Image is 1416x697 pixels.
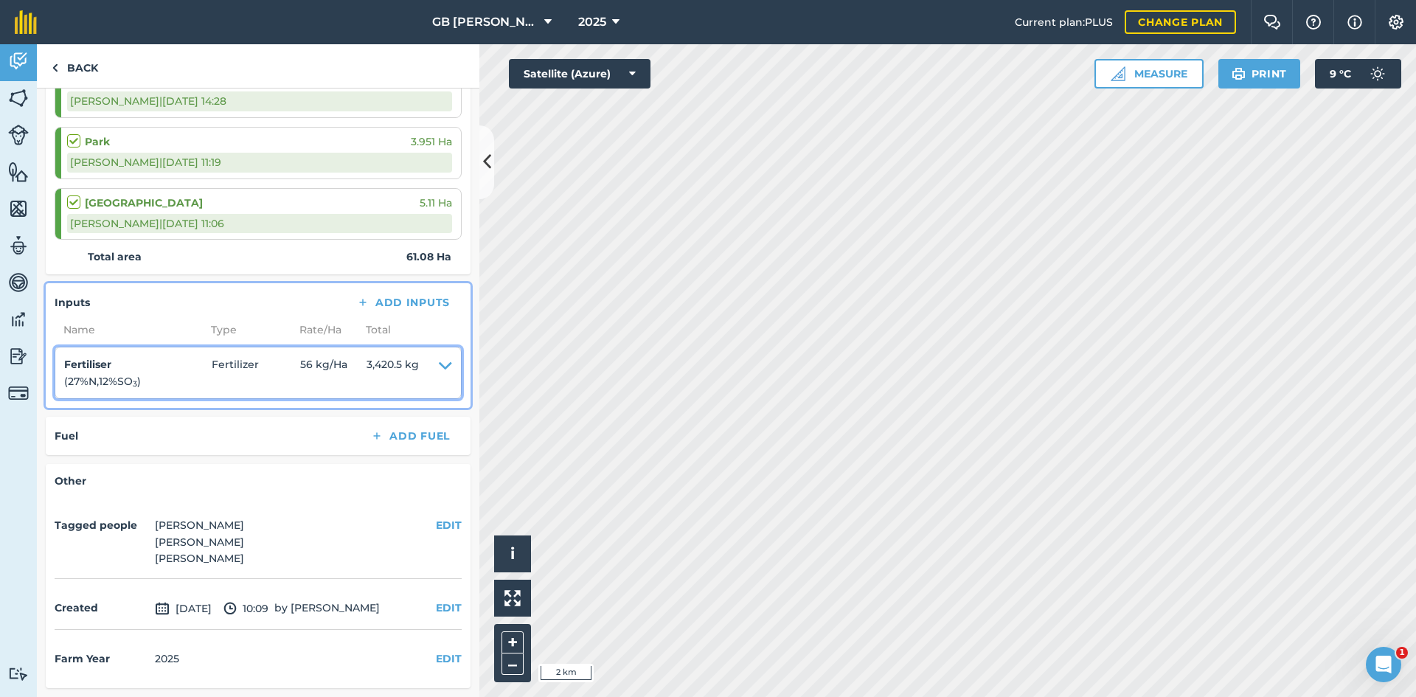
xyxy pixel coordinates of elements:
[1363,59,1392,89] img: svg+xml;base64,PD94bWwgdmVyc2lvbj0iMS4wIiBlbmNvZGluZz0idXRmLTgiPz4KPCEtLSBHZW5lcmF0b3I6IEFkb2JlIE...
[52,59,58,77] img: svg+xml;base64,PHN2ZyB4bWxucz0iaHR0cDovL3d3dy53My5vcmcvMjAwMC9zdmciIHdpZHRoPSI5IiBoZWlnaHQ9IjI0Ii...
[8,87,29,109] img: svg+xml;base64,PHN2ZyB4bWxucz0iaHR0cDovL3d3dy53My5vcmcvMjAwMC9zdmciIHdpZHRoPSI1NiIgaGVpZ2h0PSI2MC...
[8,308,29,330] img: svg+xml;base64,PD94bWwgdmVyc2lvbj0iMS4wIiBlbmNvZGluZz0idXRmLTgiPz4KPCEtLSBHZW5lcmF0b3I6IEFkb2JlIE...
[155,651,179,667] div: 2025
[55,294,90,311] h4: Inputs
[1094,59,1204,89] button: Measure
[155,600,212,617] span: [DATE]
[15,10,37,34] img: fieldmargin Logo
[432,13,538,31] span: GB [PERSON_NAME] Farms
[1111,66,1125,81] img: Ruler icon
[436,600,462,616] button: EDIT
[8,345,29,367] img: svg+xml;base64,PD94bWwgdmVyc2lvbj0iMS4wIiBlbmNvZGluZz0idXRmLTgiPz4KPCEtLSBHZW5lcmF0b3I6IEFkb2JlIE...
[8,667,29,681] img: svg+xml;base64,PD94bWwgdmVyc2lvbj0iMS4wIiBlbmNvZGluZz0idXRmLTgiPz4KPCEtLSBHZW5lcmF0b3I6IEFkb2JlIE...
[155,550,244,566] li: [PERSON_NAME]
[436,517,462,533] button: EDIT
[155,517,244,533] li: [PERSON_NAME]
[67,214,452,233] div: [PERSON_NAME] | [DATE] 11:06
[55,600,149,616] h4: Created
[1366,647,1401,682] iframe: Intercom live chat
[504,590,521,606] img: Four arrows, one pointing top left, one top right, one bottom right and the last bottom left
[55,322,202,338] span: Name
[1330,59,1351,89] span: 9 ° C
[212,356,300,389] span: Fertilizer
[1315,59,1401,89] button: 9 °C
[8,198,29,220] img: svg+xml;base64,PHN2ZyB4bWxucz0iaHR0cDovL3d3dy53My5vcmcvMjAwMC9zdmciIHdpZHRoPSI1NiIgaGVpZ2h0PSI2MC...
[8,50,29,72] img: svg+xml;base64,PD94bWwgdmVyc2lvbj0iMS4wIiBlbmNvZGluZz0idXRmLTgiPz4KPCEtLSBHZW5lcmF0b3I6IEFkb2JlIE...
[291,322,357,338] span: Rate/ Ha
[502,631,524,653] button: +
[1396,647,1408,659] span: 1
[367,356,419,389] span: 3,420.5 kg
[300,356,367,389] span: 56 kg / Ha
[502,653,524,675] button: –
[1347,13,1362,31] img: svg+xml;base64,PHN2ZyB4bWxucz0iaHR0cDovL3d3dy53My5vcmcvMjAwMC9zdmciIHdpZHRoPSIxNyIgaGVpZ2h0PSIxNy...
[64,373,212,389] p: ( 27 % N , 12 % SO )
[8,161,29,183] img: svg+xml;base64,PHN2ZyB4bWxucz0iaHR0cDovL3d3dy53My5vcmcvMjAwMC9zdmciIHdpZHRoPSI1NiIgaGVpZ2h0PSI2MC...
[357,322,391,338] span: Total
[88,249,142,265] strong: Total area
[1218,59,1301,89] button: Print
[55,428,78,444] h4: Fuel
[64,356,212,372] h4: Fertiliser
[64,356,452,389] summary: Fertiliser(27%N,12%SO3)Fertilizer56 kg/Ha3,420.5 kg
[494,535,531,572] button: i
[8,235,29,257] img: svg+xml;base64,PD94bWwgdmVyc2lvbj0iMS4wIiBlbmNvZGluZz0idXRmLTgiPz4KPCEtLSBHZW5lcmF0b3I6IEFkb2JlIE...
[85,195,203,211] strong: [GEOGRAPHIC_DATA]
[155,534,244,550] li: [PERSON_NAME]
[406,249,451,265] strong: 61.08 Ha
[202,322,291,338] span: Type
[1125,10,1236,34] a: Change plan
[55,651,149,667] h4: Farm Year
[55,517,149,533] h4: Tagged people
[8,271,29,294] img: svg+xml;base64,PD94bWwgdmVyc2lvbj0iMS4wIiBlbmNvZGluZz0idXRmLTgiPz4KPCEtLSBHZW5lcmF0b3I6IEFkb2JlIE...
[510,544,515,563] span: i
[436,651,462,667] button: EDIT
[1015,14,1113,30] span: Current plan : PLUS
[1387,15,1405,30] img: A cog icon
[133,379,137,389] sub: 3
[55,588,462,630] div: by [PERSON_NAME]
[411,133,452,150] span: 3.951 Ha
[1232,65,1246,83] img: svg+xml;base64,PHN2ZyB4bWxucz0iaHR0cDovL3d3dy53My5vcmcvMjAwMC9zdmciIHdpZHRoPSIxOSIgaGVpZ2h0PSIyNC...
[420,195,452,211] span: 5.11 Ha
[1263,15,1281,30] img: Two speech bubbles overlapping with the left bubble in the forefront
[358,426,462,446] button: Add Fuel
[8,383,29,403] img: svg+xml;base64,PD94bWwgdmVyc2lvbj0iMS4wIiBlbmNvZGluZz0idXRmLTgiPz4KPCEtLSBHZW5lcmF0b3I6IEFkb2JlIE...
[85,133,110,150] strong: Park
[55,473,462,489] h4: Other
[155,600,170,617] img: svg+xml;base64,PD94bWwgdmVyc2lvbj0iMS4wIiBlbmNvZGluZz0idXRmLTgiPz4KPCEtLSBHZW5lcmF0b3I6IEFkb2JlIE...
[223,600,237,617] img: svg+xml;base64,PD94bWwgdmVyc2lvbj0iMS4wIiBlbmNvZGluZz0idXRmLTgiPz4KPCEtLSBHZW5lcmF0b3I6IEFkb2JlIE...
[509,59,650,89] button: Satellite (Azure)
[223,600,268,617] span: 10:09
[344,292,462,313] button: Add Inputs
[1305,15,1322,30] img: A question mark icon
[67,91,452,111] div: [PERSON_NAME] | [DATE] 14:28
[67,153,452,172] div: [PERSON_NAME] | [DATE] 11:19
[578,13,606,31] span: 2025
[37,44,113,88] a: Back
[8,125,29,145] img: svg+xml;base64,PD94bWwgdmVyc2lvbj0iMS4wIiBlbmNvZGluZz0idXRmLTgiPz4KPCEtLSBHZW5lcmF0b3I6IEFkb2JlIE...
